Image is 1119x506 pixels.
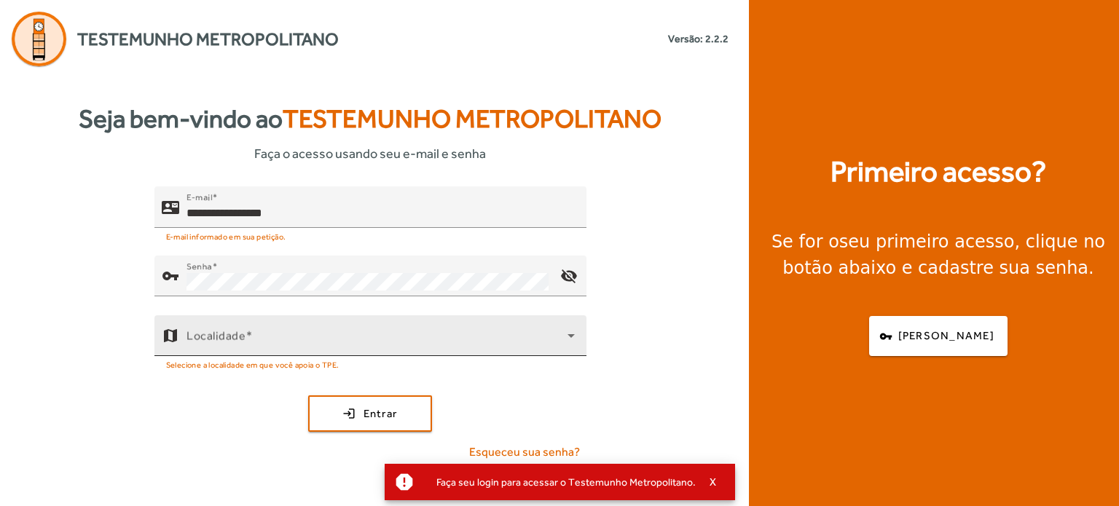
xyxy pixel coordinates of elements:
[254,143,486,163] span: Faça o acesso usando seu e-mail e senha
[831,150,1046,194] strong: Primeiro acesso?
[162,267,179,285] mat-icon: vpn_key
[869,316,1008,356] button: [PERSON_NAME]
[308,395,432,432] button: Entrar
[839,232,1015,252] strong: seu primeiro acesso
[696,475,732,489] button: X
[364,406,398,422] span: Entrar
[766,229,1110,281] div: Se for o , clique no botão abaixo e cadastre sua senha.
[668,31,729,47] small: Versão: 2.2.2
[283,104,661,133] span: Testemunho Metropolitano
[166,356,339,372] mat-hint: Selecione a localidade em que você apoia o TPE.
[393,471,415,493] mat-icon: report
[162,199,179,216] mat-icon: contact_mail
[186,329,246,343] mat-label: Localidade
[162,327,179,344] mat-icon: map
[77,26,339,52] span: Testemunho Metropolitano
[12,12,66,66] img: Logo Agenda
[469,443,580,461] span: Esqueceu sua senha?
[425,472,696,492] div: Faça seu login para acessar o Testemunho Metropolitano.
[186,261,212,272] mat-label: Senha
[79,100,661,138] strong: Seja bem-vindo ao
[186,192,212,202] mat-label: E-mail
[898,328,994,344] span: [PERSON_NAME]
[166,228,286,244] mat-hint: E-mail informado em sua petição.
[710,475,717,489] span: X
[551,258,586,293] mat-icon: visibility_off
